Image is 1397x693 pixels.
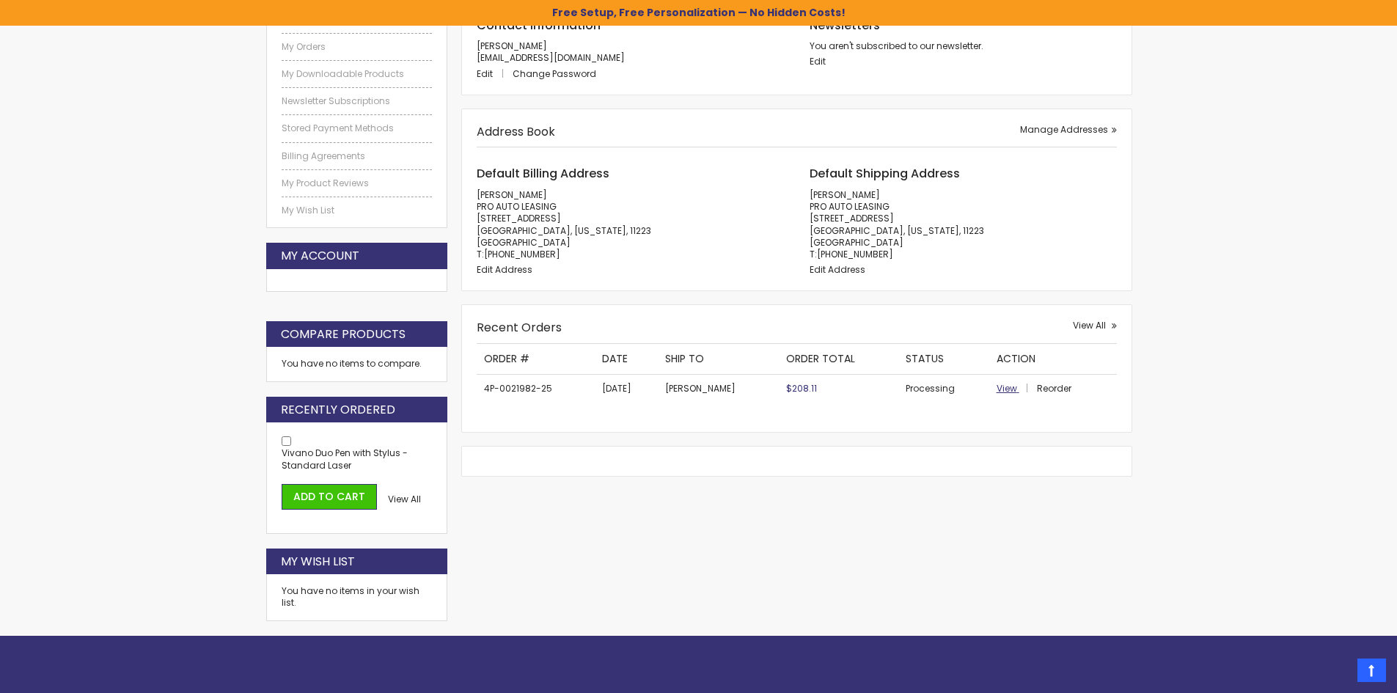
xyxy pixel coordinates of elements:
a: Stored Payment Methods [282,122,433,134]
th: Ship To [658,344,779,374]
a: Edit Address [810,263,865,276]
a: [PHONE_NUMBER] [484,248,560,260]
td: 4P-0021982-25 [477,374,595,403]
th: Date [595,344,658,374]
div: You have no items in your wish list. [282,585,433,609]
iframe: Google Customer Reviews [1276,653,1397,693]
td: [PERSON_NAME] [658,374,779,403]
a: Edit Address [477,263,532,276]
span: $208.11 [786,382,817,395]
strong: My Wish List [281,554,355,570]
a: My Product Reviews [282,177,433,189]
button: Add to Cart [282,484,377,510]
a: View All [1073,320,1117,331]
th: Order # [477,344,595,374]
a: Billing Agreements [282,150,433,162]
span: View All [388,493,421,505]
strong: Address Book [477,123,555,140]
th: Order Total [779,344,898,374]
span: Default Shipping Address [810,165,960,182]
a: My Downloadable Products [282,68,433,80]
strong: Compare Products [281,326,406,342]
span: Default Billing Address [477,165,609,182]
td: Processing [898,374,989,403]
p: You aren't subscribed to our newsletter. [810,40,1117,52]
a: Edit [810,55,826,67]
strong: Recent Orders [477,319,562,336]
span: View All [1073,319,1106,331]
a: Newsletter Subscriptions [282,95,433,107]
a: [PHONE_NUMBER] [817,248,893,260]
a: Reorder [1037,382,1071,395]
td: [DATE] [595,374,658,403]
strong: My Account [281,248,359,264]
div: You have no items to compare. [266,347,448,381]
span: Edit [477,67,493,80]
strong: Recently Ordered [281,402,395,418]
a: My Wish List [282,205,433,216]
th: Status [898,344,989,374]
a: Edit [477,67,510,80]
p: [PERSON_NAME] [EMAIL_ADDRESS][DOMAIN_NAME] [477,40,784,64]
address: [PERSON_NAME] PRO AUTO LEASING [STREET_ADDRESS] [GEOGRAPHIC_DATA], [US_STATE], 11223 [GEOGRAPHIC_... [810,189,1117,260]
address: [PERSON_NAME] PRO AUTO LEASING [STREET_ADDRESS] [GEOGRAPHIC_DATA], [US_STATE], 11223 [GEOGRAPHIC_... [477,189,784,260]
a: Vivano Duo Pen with Stylus - Standard Laser [282,447,408,471]
a: Manage Addresses [1020,124,1117,136]
span: Manage Addresses [1020,123,1108,136]
th: Action [989,344,1117,374]
a: My Orders [282,41,433,53]
a: View All [388,494,421,505]
span: View [997,382,1017,395]
a: View [997,382,1035,395]
span: Add to Cart [293,489,365,504]
a: Change Password [513,67,596,80]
